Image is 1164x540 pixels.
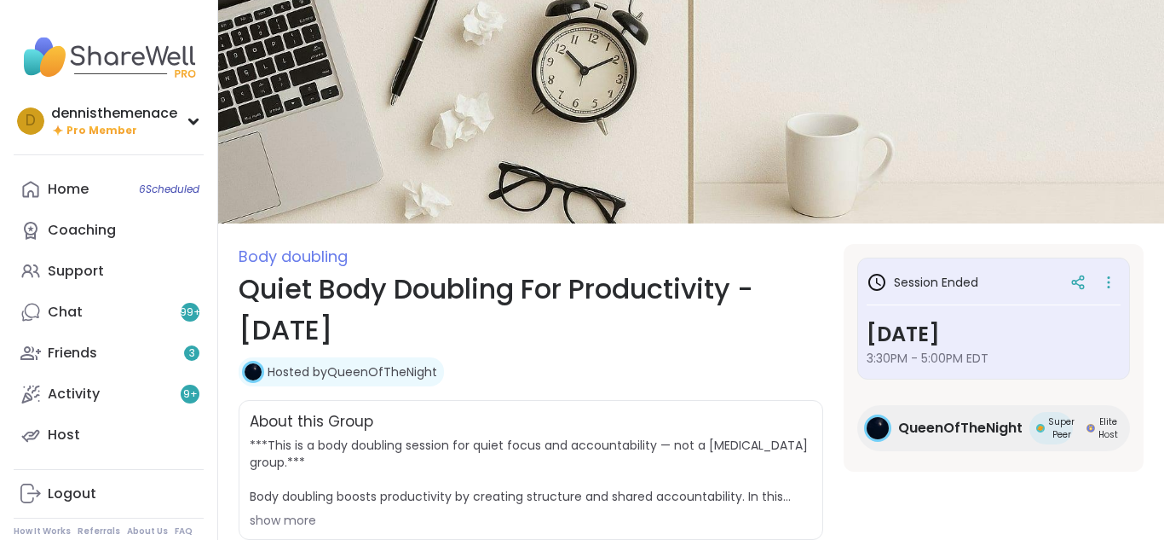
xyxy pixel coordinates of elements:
[78,525,120,537] a: Referrals
[1048,415,1075,441] span: Super Peer
[867,350,1121,367] span: 3:30PM - 5:00PM EDT
[180,305,201,320] span: 99 +
[898,418,1023,438] span: QueenOfTheNight
[48,485,96,503] div: Logout
[26,110,36,132] span: d
[14,333,204,374] a: Friends3
[1086,424,1095,433] img: Elite Host
[139,183,199,196] span: 6 Scheduled
[66,124,137,138] span: Pro Member
[867,319,1121,350] h3: [DATE]
[857,405,1130,451] a: QueenOfTheNightQueenOfTheNightSuper PeerSuper PeerElite HostElite Host
[250,437,812,505] span: ***This is a body doubling session for quiet focus and accountability — not a [MEDICAL_DATA] grou...
[48,303,83,322] div: Chat
[14,473,204,514] a: Logout
[48,262,104,281] div: Support
[14,525,71,537] a: How It Works
[48,385,100,404] div: Activity
[1036,424,1045,433] img: Super Peer
[127,525,168,537] a: About Us
[48,221,116,240] div: Coaching
[250,512,812,529] div: show more
[183,387,198,402] span: 9 +
[14,415,204,456] a: Host
[48,180,89,199] div: Home
[14,169,204,210] a: Home6Scheduled
[189,346,195,361] span: 3
[14,27,204,87] img: ShareWell Nav Logo
[51,104,177,123] div: dennisthemenace
[14,251,204,292] a: Support
[867,272,978,293] h3: Session Ended
[239,269,823,351] h1: Quiet Body Doubling For Productivity - [DATE]
[14,210,204,251] a: Coaching
[245,363,262,380] img: QueenOfTheNight
[250,411,373,433] h2: About this Group
[14,374,204,415] a: Activity9+
[14,292,204,333] a: Chat99+
[239,246,348,267] span: Body doubling
[1098,415,1118,441] span: Elite Host
[175,525,193,537] a: FAQ
[48,344,97,363] div: Friends
[48,426,80,444] div: Host
[268,363,437,380] a: Hosted byQueenOfTheNight
[867,417,889,439] img: QueenOfTheNight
